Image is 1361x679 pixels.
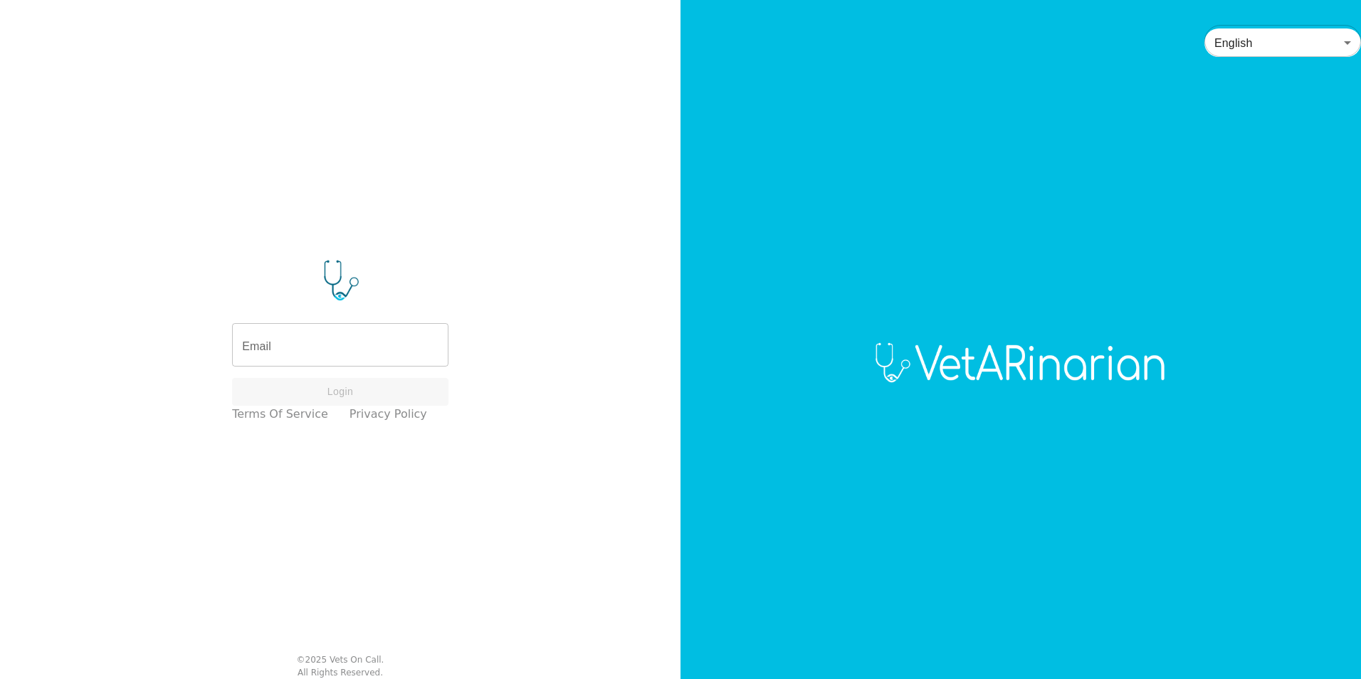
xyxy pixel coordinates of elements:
[232,259,448,302] img: Logo
[1204,23,1361,63] div: English
[298,666,383,679] div: All Rights Reserved.
[866,342,1176,384] img: Logo
[232,406,328,423] a: Terms of Service
[297,653,384,666] div: © 2025 Vets On Call.
[350,406,427,423] a: Privacy Policy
